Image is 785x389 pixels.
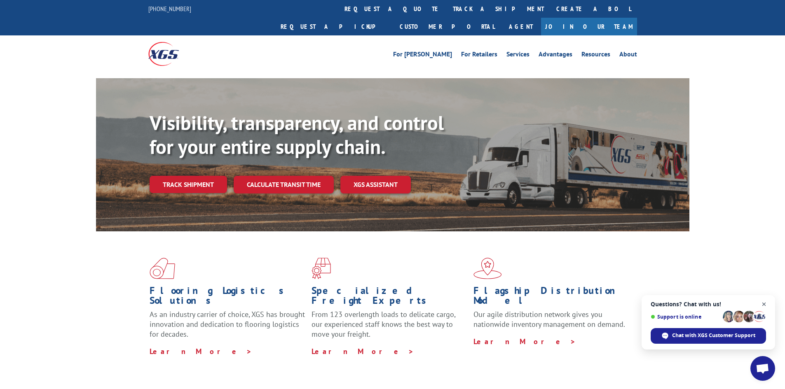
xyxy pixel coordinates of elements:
a: Agent [501,18,541,35]
a: Advantages [539,51,572,60]
b: Visibility, transparency, and control for your entire supply chain. [150,110,444,159]
a: Join Our Team [541,18,637,35]
a: Track shipment [150,176,227,193]
a: XGS ASSISTANT [340,176,411,193]
img: xgs-icon-focused-on-flooring-red [312,258,331,279]
span: As an industry carrier of choice, XGS has brought innovation and dedication to flooring logistics... [150,310,305,339]
span: Our agile distribution network gives you nationwide inventory management on demand. [473,310,625,329]
h1: Flooring Logistics Solutions [150,286,305,310]
a: Services [506,51,530,60]
a: Learn More > [150,347,252,356]
img: xgs-icon-flagship-distribution-model-red [473,258,502,279]
a: Request a pickup [274,18,394,35]
a: Customer Portal [394,18,501,35]
h1: Flagship Distribution Model [473,286,629,310]
a: Learn More > [312,347,414,356]
a: For Retailers [461,51,497,60]
span: Chat with XGS Customer Support [651,328,766,344]
a: Resources [581,51,610,60]
h1: Specialized Freight Experts [312,286,467,310]
span: Support is online [651,314,720,320]
a: Calculate transit time [234,176,334,193]
span: Chat with XGS Customer Support [672,332,755,339]
img: xgs-icon-total-supply-chain-intelligence-red [150,258,175,279]
a: About [619,51,637,60]
a: Learn More > [473,337,576,346]
span: Questions? Chat with us! [651,301,766,307]
a: [PHONE_NUMBER] [148,5,191,13]
a: For [PERSON_NAME] [393,51,452,60]
a: Open chat [750,356,775,381]
p: From 123 overlength loads to delicate cargo, our experienced staff knows the best way to move you... [312,310,467,346]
